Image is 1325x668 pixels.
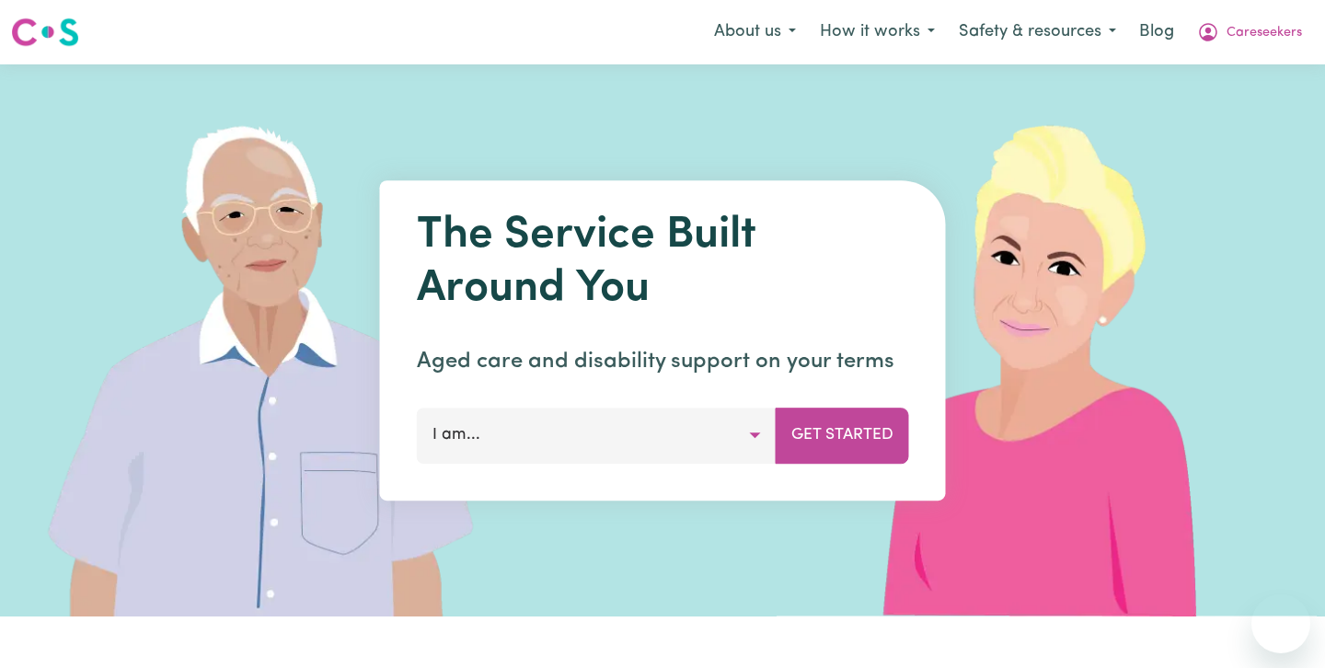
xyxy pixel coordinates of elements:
[1227,23,1302,43] span: Careseekers
[947,13,1128,52] button: Safety & resources
[417,345,909,378] p: Aged care and disability support on your terms
[11,16,79,49] img: Careseekers logo
[1251,594,1310,653] iframe: Button to launch messaging window
[776,408,909,463] button: Get Started
[1128,12,1185,52] a: Blog
[417,408,777,463] button: I am...
[1185,13,1314,52] button: My Account
[417,210,909,316] h1: The Service Built Around You
[11,11,79,53] a: Careseekers logo
[808,13,947,52] button: How it works
[702,13,808,52] button: About us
